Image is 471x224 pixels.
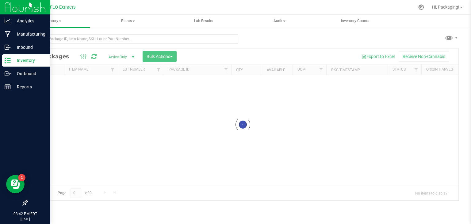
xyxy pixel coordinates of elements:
p: Reports [11,83,48,91]
a: Audit [242,15,317,28]
span: Hi, Packaging! [432,5,459,10]
iframe: Resource center unread badge [18,174,25,181]
input: Search Package ID, Item Name, SKU, Lot or Part Number... [27,34,238,44]
inline-svg: Inbound [5,44,11,50]
inline-svg: Analytics [5,18,11,24]
a: Inventory Counts [318,15,393,28]
a: Inventory [15,15,90,28]
inline-svg: Manufacturing [5,31,11,37]
span: Plants [91,15,165,27]
p: Inventory [11,57,48,64]
iframe: Resource center [6,175,25,193]
a: Plants [90,15,166,28]
p: Outbound [11,70,48,77]
inline-svg: Inventory [5,57,11,64]
span: Lab Results [186,18,221,24]
p: [DATE] [3,217,48,221]
p: Analytics [11,17,48,25]
span: FLO Extracts [50,5,75,10]
span: Audit [242,15,317,27]
p: Inbound [11,44,48,51]
inline-svg: Reports [5,84,11,90]
a: Lab Results [166,15,241,28]
inline-svg: Outbound [5,71,11,77]
p: Manufacturing [11,30,48,38]
span: Inventory Counts [333,18,377,24]
div: Manage settings [417,4,425,10]
p: 03:42 PM EDT [3,211,48,217]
